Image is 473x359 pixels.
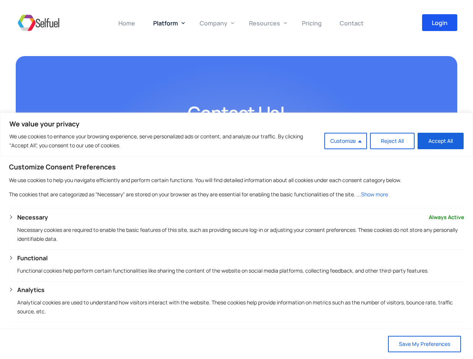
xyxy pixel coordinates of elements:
span: Customize Consent Preferences [9,162,116,171]
p: We value your privacy [9,119,464,128]
span: Platform [153,19,178,27]
span: Contact [340,19,364,27]
a: Login [422,14,457,31]
button: Necessary [17,213,48,222]
iframe: Chat Widget [348,278,473,359]
button: Reject All [370,133,415,149]
button: Customize [324,133,367,149]
button: Functional [17,254,48,263]
span: Resources [249,19,280,27]
span: Home [118,19,135,27]
p: Analytical cookies are used to understand how visitors interact with the website. These cookies h... [17,298,464,316]
span: Login [432,20,448,26]
p: We use cookies to help you navigate efficiently and perform certain functions. You will find deta... [9,176,464,185]
button: Show more [361,190,388,199]
p: We use cookies to enhance your browsing experience, serve personalized ads or content, and analyz... [9,132,319,150]
p: The cookies that are categorized as "Necessary" are stored on your browser as they are essential ... [9,190,464,199]
p: Necessary cookies are required to enable the basic features of this site, such as providing secur... [17,225,464,243]
h2: Contact Us! [46,101,428,125]
span: Pricing [302,19,322,27]
p: Functional cookies help perform certain functionalities like sharing the content of the website o... [17,266,464,275]
button: Analytics [17,285,45,294]
button: Accept All [418,133,464,149]
img: Selfuel - Democratizing Innovation [16,12,61,34]
span: Company [200,19,227,27]
span: Always Active [429,213,464,222]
